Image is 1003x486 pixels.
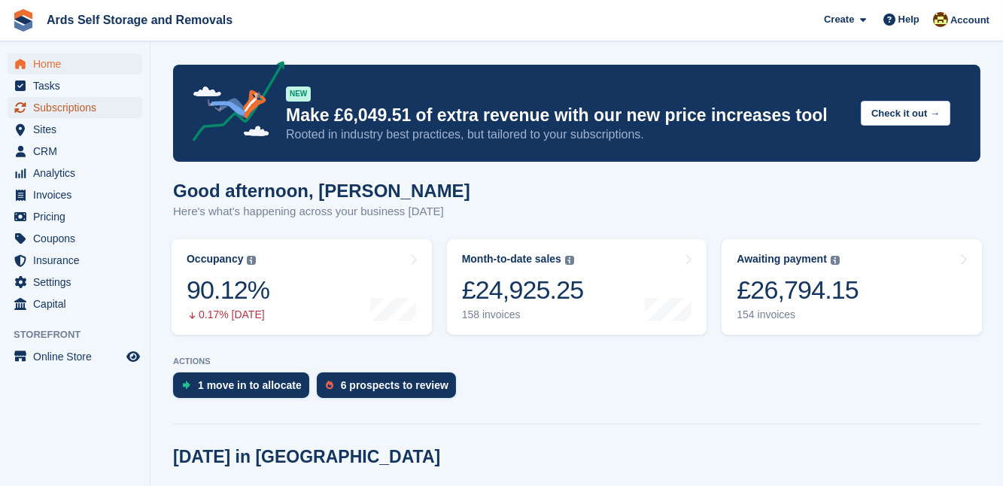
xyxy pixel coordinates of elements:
a: menu [8,346,142,367]
img: icon-info-grey-7440780725fd019a000dd9b08b2336e03edf1995a4989e88bcd33f0948082b44.svg [565,256,574,265]
h1: Good afternoon, [PERSON_NAME] [173,181,470,201]
p: Make £6,049.51 of extra revenue with our new price increases tool [286,105,849,126]
div: Occupancy [187,253,243,266]
span: Home [33,53,123,74]
a: menu [8,75,142,96]
img: icon-info-grey-7440780725fd019a000dd9b08b2336e03edf1995a4989e88bcd33f0948082b44.svg [247,256,256,265]
div: 154 invoices [737,308,859,321]
span: Capital [33,293,123,314]
a: menu [8,250,142,271]
span: Tasks [33,75,123,96]
div: 158 invoices [462,308,584,321]
button: Check it out → [861,101,950,126]
img: move_ins_to_allocate_icon-fdf77a2bb77ea45bf5b3d319d69a93e2d87916cf1d5bf7949dd705db3b84f3ca.svg [182,381,190,390]
div: Awaiting payment [737,253,827,266]
a: menu [8,97,142,118]
div: 90.12% [187,275,269,305]
div: £26,794.15 [737,275,859,305]
img: Mark McFerran [933,12,948,27]
a: menu [8,163,142,184]
div: NEW [286,87,311,102]
a: Ards Self Storage and Removals [41,8,239,32]
span: Analytics [33,163,123,184]
a: Preview store [124,348,142,366]
p: Here's what's happening across your business [DATE] [173,203,470,220]
span: CRM [33,141,123,162]
div: Month-to-date sales [462,253,561,266]
a: Awaiting payment £26,794.15 154 invoices [722,239,982,335]
span: Invoices [33,184,123,205]
img: icon-info-grey-7440780725fd019a000dd9b08b2336e03edf1995a4989e88bcd33f0948082b44.svg [831,256,840,265]
a: menu [8,228,142,249]
span: Storefront [14,327,150,342]
p: Rooted in industry best practices, but tailored to your subscriptions. [286,126,849,143]
p: ACTIONS [173,357,980,366]
img: price-adjustments-announcement-icon-8257ccfd72463d97f412b2fc003d46551f7dbcb40ab6d574587a9cd5c0d94... [180,61,285,147]
div: 0.17% [DATE] [187,308,269,321]
div: 1 move in to allocate [198,379,302,391]
a: menu [8,53,142,74]
a: menu [8,293,142,314]
a: menu [8,119,142,140]
span: Subscriptions [33,97,123,118]
span: Coupons [33,228,123,249]
a: 1 move in to allocate [173,372,317,406]
a: menu [8,184,142,205]
img: prospect-51fa495bee0391a8d652442698ab0144808aea92771e9ea1ae160a38d050c398.svg [326,381,333,390]
span: Account [950,13,989,28]
img: stora-icon-8386f47178a22dfd0bd8f6a31ec36ba5ce8667c1dd55bd0f319d3a0aa187defe.svg [12,9,35,32]
span: Sites [33,119,123,140]
h2: [DATE] in [GEOGRAPHIC_DATA] [173,447,440,467]
div: £24,925.25 [462,275,584,305]
a: menu [8,206,142,227]
div: 6 prospects to review [341,379,448,391]
a: menu [8,141,142,162]
span: Settings [33,272,123,293]
span: Online Store [33,346,123,367]
a: 6 prospects to review [317,372,464,406]
span: Create [824,12,854,27]
span: Insurance [33,250,123,271]
a: menu [8,272,142,293]
span: Pricing [33,206,123,227]
a: Month-to-date sales £24,925.25 158 invoices [447,239,707,335]
a: Occupancy 90.12% 0.17% [DATE] [172,239,432,335]
span: Help [898,12,919,27]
